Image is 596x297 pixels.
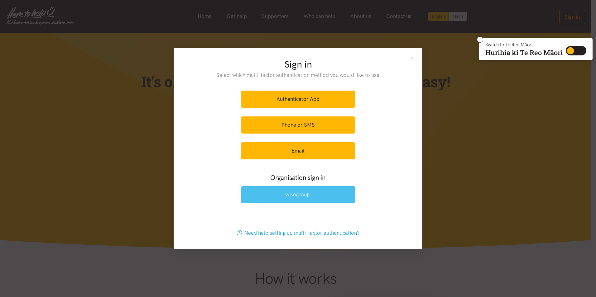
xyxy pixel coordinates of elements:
[204,71,392,79] p: Select which multi-factor authentication method you would like to use
[241,91,355,108] a: Authenticator App
[285,192,311,198] img: Wise Group
[410,55,415,61] button: Close
[241,142,355,159] a: Email
[485,50,563,55] p: Hurihia ki Te Reo Māori
[230,224,366,242] a: Need help setting up multi-factor authentication?
[485,43,563,47] p: Switch to Te Reo Māori
[241,116,355,134] a: Phone or SMS
[204,58,392,71] h2: Sign in
[224,173,372,182] h3: Organisation sign in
